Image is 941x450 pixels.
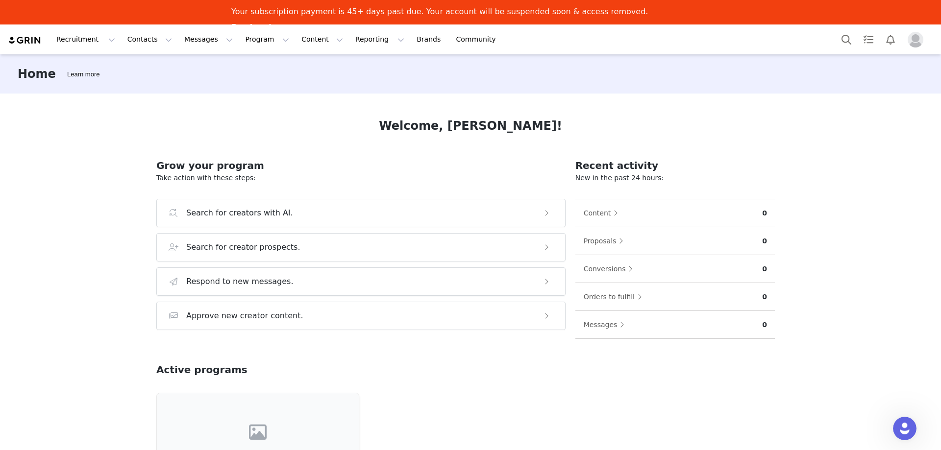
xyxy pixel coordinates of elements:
[583,233,629,249] button: Proposals
[575,158,775,173] h2: Recent activity
[178,28,239,50] button: Messages
[858,28,879,50] a: Tasks
[349,28,410,50] button: Reporting
[379,117,562,135] h1: Welcome, [PERSON_NAME]!
[122,28,178,50] button: Contacts
[583,317,630,332] button: Messages
[186,207,293,219] h3: Search for creators with AI.
[575,173,775,183] p: New in the past 24 hours:
[296,28,349,50] button: Content
[583,261,638,277] button: Conversions
[8,36,42,45] img: grin logo
[231,7,648,17] div: Your subscription payment is 45+ days past due. Your account will be suspended soon & access remo...
[156,233,566,261] button: Search for creator prospects.
[583,289,647,305] button: Orders to fulfill
[186,276,294,287] h3: Respond to new messages.
[156,158,566,173] h2: Grow your program
[762,264,767,274] p: 0
[893,417,916,440] iframe: Intercom live chat
[902,32,933,47] button: Profile
[156,267,566,296] button: Respond to new messages.
[50,28,121,50] button: Recruitment
[880,28,901,50] button: Notifications
[156,362,248,377] h2: Active programs
[762,208,767,218] p: 0
[186,310,303,322] h3: Approve new creator content.
[186,241,300,253] h3: Search for creator prospects.
[156,302,566,330] button: Approve new creator content.
[762,236,767,246] p: 0
[231,23,286,33] a: Pay Invoices
[156,199,566,227] button: Search for creators with AI.
[156,173,566,183] p: Take action with these steps:
[836,28,857,50] button: Search
[18,65,56,83] h3: Home
[583,205,623,221] button: Content
[450,28,506,50] a: Community
[908,32,923,47] img: placeholder-profile.jpg
[411,28,449,50] a: Brands
[239,28,295,50] button: Program
[762,320,767,330] p: 0
[762,292,767,302] p: 0
[65,70,101,79] div: Tooltip anchor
